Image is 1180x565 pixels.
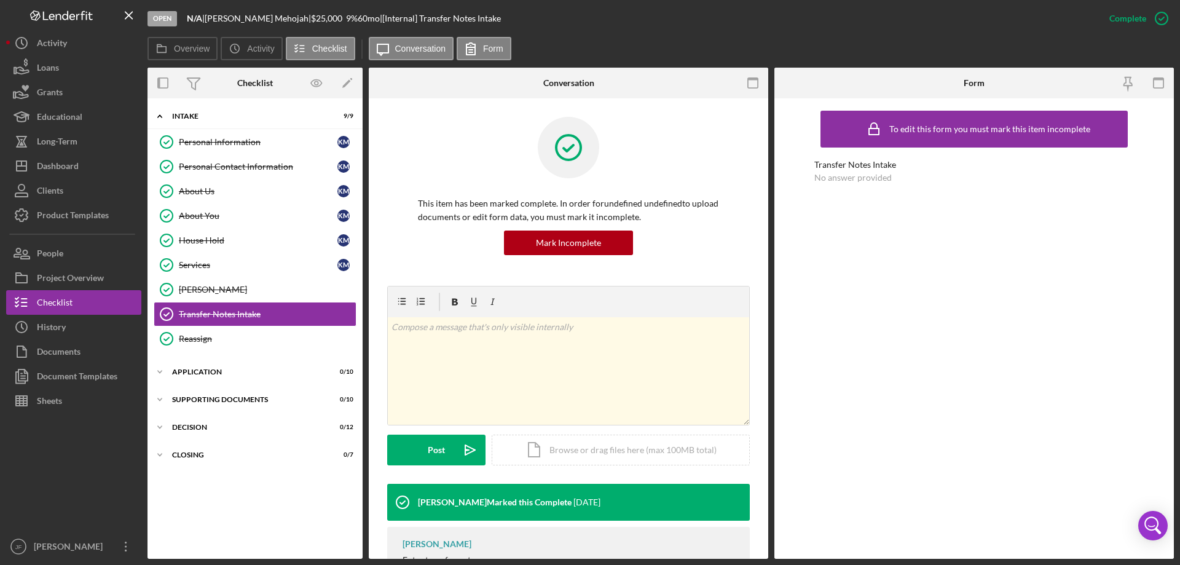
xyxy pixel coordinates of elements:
[179,260,337,270] div: Services
[154,179,356,203] a: About UsKM
[6,364,141,389] a: Document Templates
[331,424,353,431] div: 0 / 12
[187,13,202,23] b: N/A
[403,539,471,549] div: [PERSON_NAME]
[147,11,177,26] div: Open
[331,113,353,120] div: 9 / 9
[418,497,572,507] div: [PERSON_NAME] Marked this Complete
[237,78,273,88] div: Checklist
[37,55,59,83] div: Loans
[337,136,350,148] div: K M
[37,31,67,58] div: Activity
[331,451,353,459] div: 0 / 7
[395,44,446,53] label: Conversation
[179,137,337,147] div: Personal Information
[187,14,205,23] div: |
[37,105,82,132] div: Educational
[37,364,117,392] div: Document Templates
[1138,511,1168,540] div: Open Intercom Messenger
[573,497,600,507] time: 2025-04-29 15:57
[37,315,66,342] div: History
[154,130,356,154] a: Personal InformationKM
[814,173,892,183] div: No answer provided
[1097,6,1174,31] button: Complete
[37,339,81,367] div: Documents
[179,309,356,319] div: Transfer Notes Intake
[536,231,601,255] div: Mark Incomplete
[37,266,104,293] div: Project Overview
[221,37,282,60] button: Activity
[312,44,347,53] label: Checklist
[337,234,350,247] div: K M
[6,241,141,266] button: People
[331,396,353,403] div: 0 / 10
[154,253,356,277] a: ServicesKM
[6,178,141,203] button: Clients
[172,424,323,431] div: Decision
[172,113,323,120] div: Intake
[369,37,454,60] button: Conversation
[6,339,141,364] a: Documents
[428,435,445,465] div: Post
[154,277,356,302] a: [PERSON_NAME]
[154,326,356,351] a: Reassign
[154,228,356,253] a: House HoldKM
[179,211,337,221] div: About You
[331,368,353,376] div: 0 / 10
[154,302,356,326] a: Transfer Notes Intake
[179,285,356,294] div: [PERSON_NAME]
[380,14,501,23] div: | [Internal] Transfer Notes Intake
[346,14,358,23] div: 9 %
[311,13,342,23] span: $25,000
[247,44,274,53] label: Activity
[37,241,63,269] div: People
[179,162,337,172] div: Personal Contact Information
[543,78,594,88] div: Conversation
[6,290,141,315] button: Checklist
[174,44,210,53] label: Overview
[6,129,141,154] button: Long-Term
[6,105,141,129] button: Educational
[31,534,111,562] div: [PERSON_NAME]
[337,185,350,197] div: K M
[418,197,719,224] p: This item has been marked complete. In order for undefined undefined to upload documents or edit ...
[37,154,79,181] div: Dashboard
[37,389,62,416] div: Sheets
[889,124,1090,134] div: To edit this form you must mark this item incomplete
[504,231,633,255] button: Mark Incomplete
[154,203,356,228] a: About YouKM
[6,55,141,80] button: Loans
[6,315,141,339] a: History
[37,129,77,157] div: Long-Term
[179,186,337,196] div: About Us
[6,203,141,227] button: Product Templates
[6,80,141,105] a: Grants
[358,14,380,23] div: 60 mo
[172,368,323,376] div: Application
[6,31,141,55] button: Activity
[964,78,985,88] div: Form
[6,154,141,178] button: Dashboard
[483,44,503,53] label: Form
[15,543,22,550] text: JF
[37,178,63,206] div: Clients
[205,14,311,23] div: [PERSON_NAME] Mehojah |
[6,389,141,413] button: Sheets
[6,266,141,290] button: Project Overview
[387,435,486,465] button: Post
[457,37,511,60] button: Form
[179,334,356,344] div: Reassign
[37,290,73,318] div: Checklist
[172,396,323,403] div: Supporting Documents
[147,37,218,60] button: Overview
